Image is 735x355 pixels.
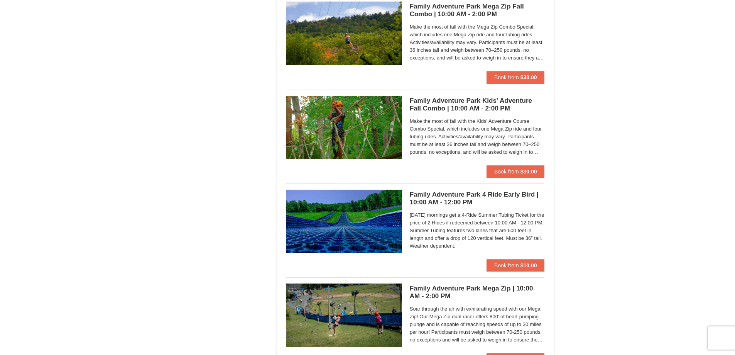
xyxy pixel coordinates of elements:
[487,165,545,178] button: Book from $30.00
[410,211,545,250] span: [DATE] mornings get a 4-Ride Summer Tubing Ticket for the price of 2 Rides if redeemed between 10...
[410,97,545,112] h5: Family Adventure Park Kids' Adventure Fall Combo | 10:00 AM - 2:00 PM
[410,305,545,344] span: Soar through the air with exhilarating speed with our Mega Zip! Our Mega Zip dual racer offers 80...
[410,117,545,156] span: Make the most of fall with the Kids' Adventure Course Combo Special, which includes one Mega Zip ...
[487,71,545,83] button: Book from $30.00
[286,284,402,347] img: 6619925-28-354a14a2.jpg
[410,3,545,18] h5: Family Adventure Park Mega Zip Fall Combo | 10:00 AM - 2:00 PM
[410,285,545,300] h5: Family Adventure Park Mega Zip | 10:00 AM - 2:00 PM
[286,96,402,159] img: 6619925-37-774baaa7.jpg
[410,191,545,206] h5: Family Adventure Park 4 Ride Early Bird | 10:00 AM - 12:00 PM
[520,168,537,175] strong: $30.00
[494,168,519,175] span: Book from
[286,2,402,65] img: 6619925-38-a1eef9ea.jpg
[487,259,545,272] button: Book from $10.00
[286,190,402,253] img: 6619925-18-3c99bf8f.jpg
[410,23,545,62] span: Make the most of fall with the Mega Zip Combo Special, which includes one Mega Zip ride and four ...
[494,262,519,268] span: Book from
[494,74,519,80] span: Book from
[520,74,537,80] strong: $30.00
[520,262,537,268] strong: $10.00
